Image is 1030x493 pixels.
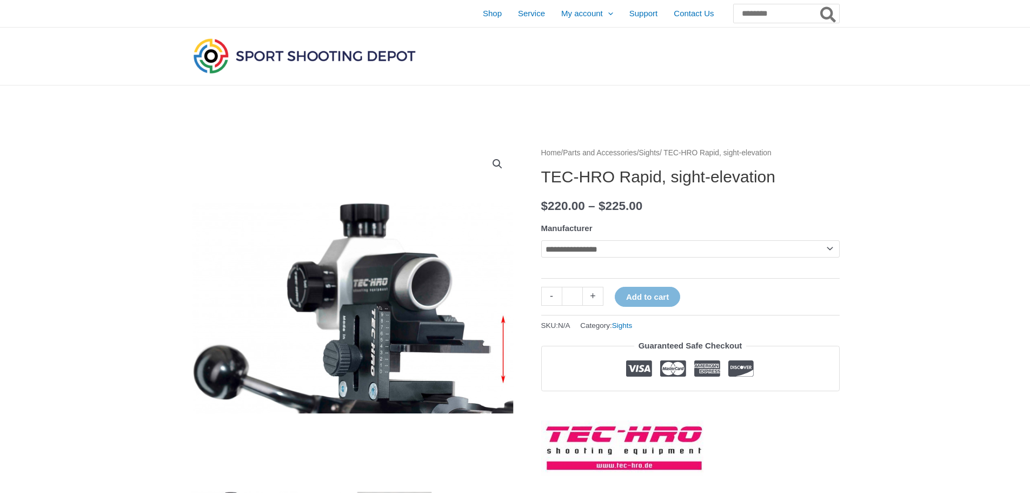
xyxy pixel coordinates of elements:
[639,149,660,157] a: Sights
[541,319,570,332] span: SKU:
[615,287,680,307] button: Add to cart
[599,199,606,213] span: $
[562,287,583,306] input: Product quantity
[541,146,840,160] nav: Breadcrumb
[580,319,632,332] span: Category:
[541,199,548,213] span: $
[191,36,418,76] img: Sport Shooting Depot
[588,199,595,213] span: –
[541,224,593,233] label: Manufacturer
[818,4,839,23] button: Search
[612,321,633,330] a: Sights
[541,420,703,476] a: TEC-HRO Shooting Equipment
[583,287,603,306] a: +
[599,199,642,213] bdi: 225.00
[541,149,561,157] a: Home
[634,338,747,353] legend: Guaranteed Safe Checkout
[541,399,840,412] iframe: Customer reviews powered by Trustpilot
[488,154,507,174] a: View full-screen image gallery
[541,167,840,187] h1: TEC-HRO Rapid, sight-elevation
[563,149,637,157] a: Parts and Accessories
[541,287,562,306] a: -
[558,321,570,330] span: N/A
[541,199,585,213] bdi: 220.00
